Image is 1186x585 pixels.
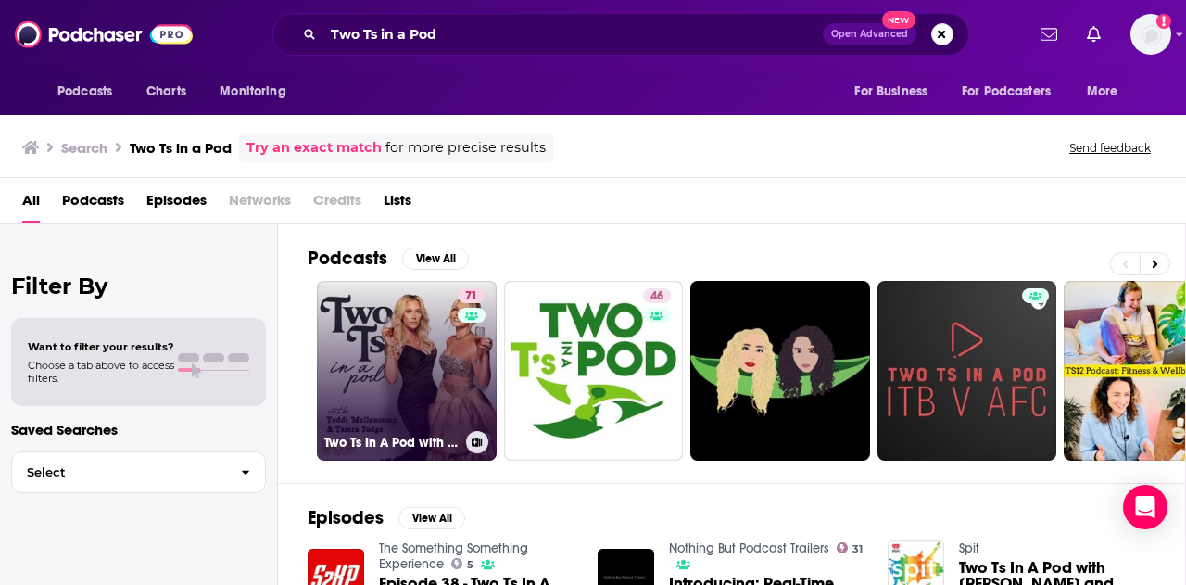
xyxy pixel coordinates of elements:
a: EpisodesView All [308,506,465,529]
div: Open Intercom Messenger [1123,485,1167,529]
span: 71 [465,287,477,306]
a: Try an exact match [246,137,382,159]
a: The Something Something Experience [379,540,528,572]
a: Nothing But Podcast Trailers [669,540,829,556]
a: Show notifications dropdown [1033,19,1065,50]
span: Networks [229,185,291,223]
span: Open Advanced [831,30,908,39]
a: Show notifications dropdown [1079,19,1108,50]
span: for more precise results [385,137,546,159]
button: open menu [207,74,309,109]
button: open menu [44,74,136,109]
a: 46 [504,281,684,461]
img: Podchaser - Follow, Share and Rate Podcasts [15,17,193,52]
a: Spit [959,540,979,556]
a: Episodes [146,185,207,223]
a: PodcastsView All [308,247,469,270]
span: 5 [467,561,473,569]
span: More [1087,79,1118,105]
span: Want to filter your results? [28,340,174,353]
h2: Filter By [11,273,266,299]
a: Charts [134,74,197,109]
h3: Two Ts In A Pod with [PERSON_NAME] and [PERSON_NAME] [324,435,459,451]
span: For Podcasters [962,79,1051,105]
a: 71 [458,288,485,303]
span: Charts [146,79,186,105]
button: Select [11,451,266,493]
button: Send feedback [1064,140,1156,156]
span: Choose a tab above to access filters. [28,359,174,385]
a: 5 [451,558,474,569]
span: 46 [650,287,663,306]
button: Open AdvancedNew [823,23,916,45]
a: Lists [384,185,411,223]
span: 31 [852,545,863,553]
span: For Business [854,79,927,105]
span: New [882,11,915,29]
button: open menu [1074,74,1142,109]
h2: Podcasts [308,247,387,270]
button: open menu [841,74,951,109]
button: View All [402,248,469,270]
a: Podcasts [62,185,124,223]
div: Search podcasts, credits, & more... [272,13,969,56]
a: All [22,185,40,223]
a: 31 [837,542,864,553]
span: Monitoring [220,79,285,105]
p: Saved Searches [11,421,266,439]
button: View All [398,507,465,529]
span: Logged in as amooers [1130,14,1171,55]
a: 46 [643,288,671,303]
a: 71Two Ts In A Pod with [PERSON_NAME] and [PERSON_NAME] [317,281,497,461]
h2: Episodes [308,506,384,529]
span: Podcasts [57,79,112,105]
span: Credits [313,185,361,223]
img: User Profile [1130,14,1171,55]
h3: Search [61,139,107,157]
h3: Two Ts in a Pod [130,139,232,157]
svg: Add a profile image [1156,14,1171,29]
input: Search podcasts, credits, & more... [323,19,823,49]
span: Select [12,466,226,478]
button: Show profile menu [1130,14,1171,55]
button: open menu [950,74,1078,109]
